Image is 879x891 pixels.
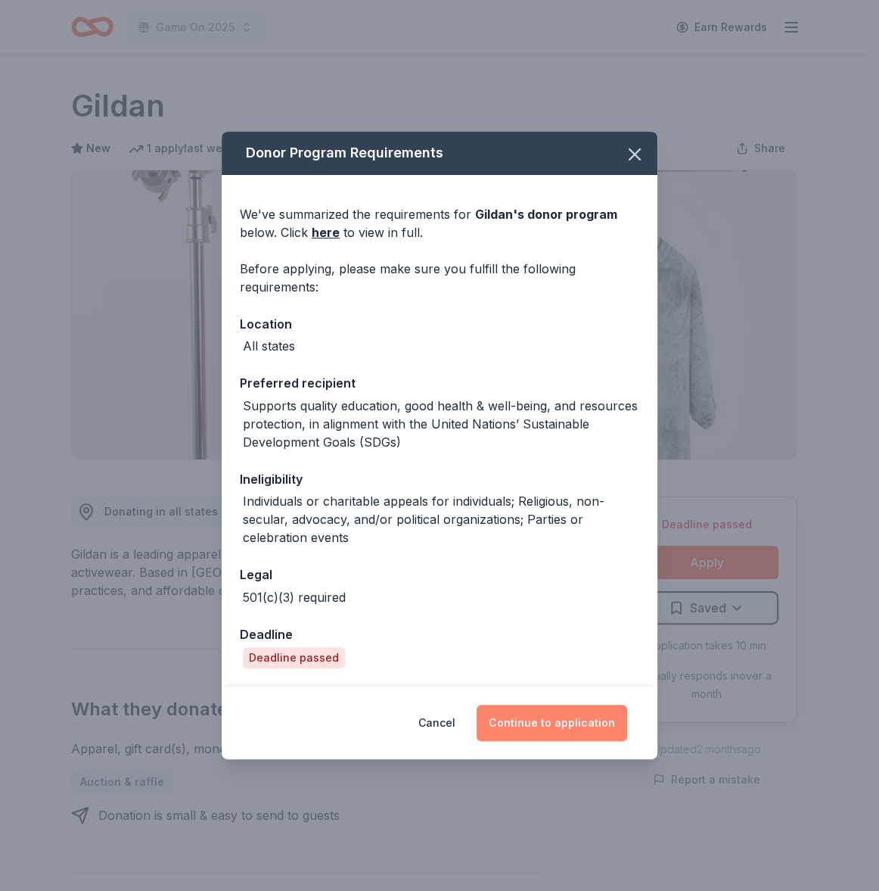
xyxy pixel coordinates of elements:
div: 501(c)(3) required [243,588,346,606]
div: Donor Program Requirements [222,132,657,175]
span: Gildan 's donor program [475,207,617,222]
a: here [312,223,340,241]
div: Before applying, please make sure you fulfill the following requirements: [240,260,639,296]
div: Ineligibility [240,469,639,489]
div: We've summarized the requirements for below. Click to view in full. [240,205,639,241]
div: Location [240,314,639,334]
button: Continue to application [477,705,627,741]
div: Deadline passed [243,647,345,668]
div: Individuals or charitable appeals for individuals; Religious, non-secular, advocacy, and/or polit... [243,492,639,547]
div: All states [243,337,295,355]
div: Legal [240,565,639,584]
div: Preferred recipient [240,373,639,393]
div: Supports quality education, good health & well-being, and resources protection, in alignment with... [243,397,639,451]
div: Deadline [240,625,639,644]
button: Cancel [418,705,455,741]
